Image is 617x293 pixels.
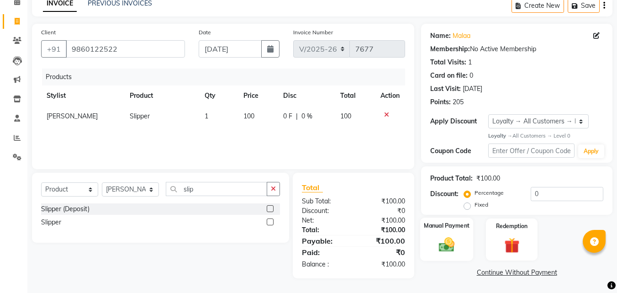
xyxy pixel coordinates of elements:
[353,197,412,206] div: ₹100.00
[302,183,323,192] span: Total
[296,112,298,121] span: |
[430,146,488,156] div: Coupon Code
[340,112,351,120] span: 100
[430,97,451,107] div: Points:
[301,112,312,121] span: 0 %
[353,260,412,269] div: ₹100.00
[205,112,208,120] span: 1
[199,28,211,37] label: Date
[295,206,353,216] div: Discount:
[430,84,461,94] div: Last Visit:
[41,204,90,214] div: Slipper (Deposit)
[475,201,488,209] label: Fixed
[430,44,603,54] div: No Active Membership
[468,58,472,67] div: 1
[430,174,473,183] div: Product Total:
[66,40,185,58] input: Search by Name/Mobile/Email/Code
[430,71,468,80] div: Card on file:
[295,197,353,206] div: Sub Total:
[295,235,353,246] div: Payable:
[243,112,254,120] span: 100
[500,236,524,255] img: _gift.svg
[41,28,56,37] label: Client
[463,84,482,94] div: [DATE]
[42,69,412,85] div: Products
[41,218,61,227] div: Slipper
[295,225,353,235] div: Total:
[130,112,150,120] span: Slipper
[238,85,278,106] th: Price
[424,222,469,230] label: Manual Payment
[335,85,375,106] th: Total
[353,247,412,258] div: ₹0
[47,112,98,120] span: [PERSON_NAME]
[295,216,353,225] div: Net:
[430,31,451,41] div: Name:
[353,235,412,246] div: ₹100.00
[488,144,575,158] input: Enter Offer / Coupon Code
[578,144,604,158] button: Apply
[423,268,611,277] a: Continue Without Payment
[166,182,267,196] input: Search or Scan
[475,189,504,197] label: Percentage
[496,222,527,230] label: Redemption
[283,112,292,121] span: 0 F
[488,133,512,139] strong: Loyalty →
[295,260,353,269] div: Balance :
[278,85,335,106] th: Disc
[375,85,405,106] th: Action
[353,225,412,235] div: ₹100.00
[353,216,412,225] div: ₹100.00
[469,71,473,80] div: 0
[430,189,459,199] div: Discount:
[430,44,470,54] div: Membership:
[453,31,470,41] a: Malaa
[453,97,464,107] div: 205
[295,247,353,258] div: Paid:
[124,85,199,106] th: Product
[476,174,500,183] div: ₹100.00
[199,85,238,106] th: Qty
[430,58,466,67] div: Total Visits:
[41,85,124,106] th: Stylist
[488,132,603,140] div: All Customers → Level 0
[41,40,67,58] button: +91
[353,206,412,216] div: ₹0
[293,28,333,37] label: Invoice Number
[430,117,488,126] div: Apply Discount
[434,236,459,254] img: _cash.svg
